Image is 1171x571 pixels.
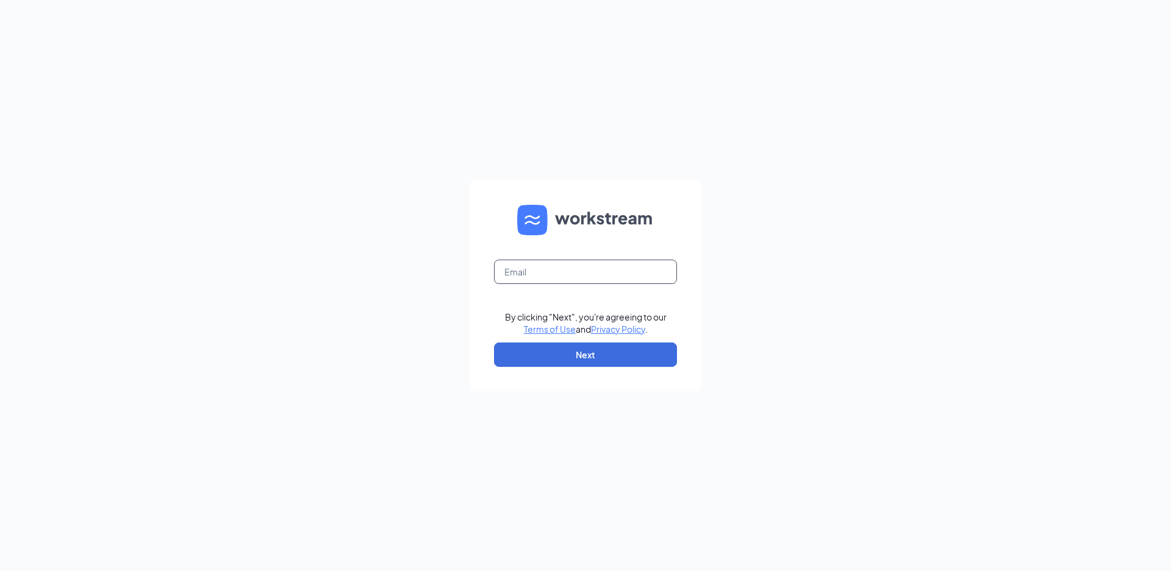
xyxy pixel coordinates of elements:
a: Privacy Policy [591,324,645,335]
a: Terms of Use [524,324,576,335]
input: Email [494,260,677,284]
div: By clicking "Next", you're agreeing to our and . [505,311,667,335]
img: WS logo and Workstream text [517,205,654,235]
button: Next [494,342,677,367]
